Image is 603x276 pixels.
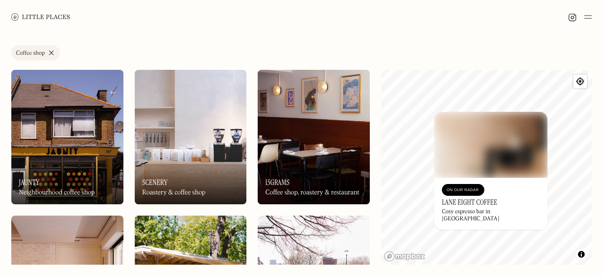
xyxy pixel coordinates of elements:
a: Mapbox homepage [384,251,425,262]
h3: 15grams [265,178,289,187]
div: Neighbourhood coffee shop [19,189,95,197]
a: Coffee shop [11,45,60,60]
div: Coffee shop, roastery & restaurant [265,189,359,197]
canvas: Map [381,70,592,265]
img: Scenery [135,70,247,204]
div: On Our Radar [447,185,480,195]
h3: Scenery [142,178,168,187]
a: Lane Eight CoffeeLane Eight CoffeeOn Our RadarLane Eight CoffeeCosy espresso bar in [GEOGRAPHIC_D... [434,112,547,230]
div: Cosy espresso bar in [GEOGRAPHIC_DATA] [442,209,540,222]
h3: Jaunty [19,178,40,187]
h3: Lane Eight Coffee [442,198,497,207]
span: Toggle attribution [579,249,584,259]
button: Toggle attribution [576,249,587,260]
a: JauntyJauntyJauntyNeighbourhood coffee shop [11,70,123,204]
button: Find my location [573,75,587,88]
img: Lane Eight Coffee [434,112,547,178]
img: 15grams [258,70,370,204]
a: SceneryScenerySceneryRoastery & coffee shop [135,70,247,204]
img: Jaunty [11,70,123,204]
div: Coffee shop [16,50,45,56]
a: 15grams15grams15gramsCoffee shop, roastery & restaurant [258,70,370,204]
div: Roastery & coffee shop [142,189,205,197]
